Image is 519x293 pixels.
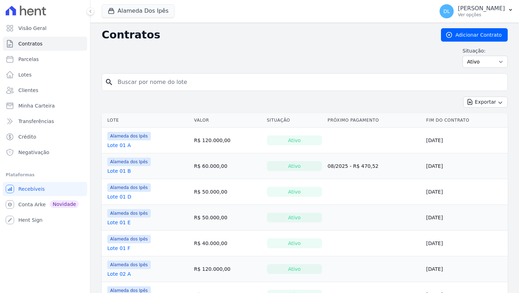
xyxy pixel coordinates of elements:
[3,83,87,97] a: Clientes
[107,261,151,269] span: Alameda dos Ipês
[267,238,322,248] div: Ativo
[18,56,39,63] span: Parcelas
[191,231,264,256] td: R$ 40.000,00
[325,113,423,128] th: Próximo Pagamento
[107,235,151,243] span: Alameda dos Ipês
[3,99,87,113] a: Minha Carteira
[3,37,87,51] a: Contratos
[3,213,87,227] a: Hent Sign
[463,97,508,108] button: Exportar
[3,145,87,159] a: Negativação
[18,87,38,94] span: Clientes
[267,213,322,222] div: Ativo
[441,28,508,42] a: Adicionar Contrato
[423,205,508,231] td: [DATE]
[107,132,151,140] span: Alameda dos Ipês
[107,209,151,218] span: Alameda dos Ipês
[267,264,322,274] div: Ativo
[105,78,113,86] i: search
[102,29,430,41] h2: Contratos
[107,219,131,226] a: Lote 01 E
[423,256,508,282] td: [DATE]
[423,113,508,128] th: Fim do Contrato
[191,179,264,205] td: R$ 50.000,00
[191,205,264,231] td: R$ 50.000,00
[3,68,87,82] a: Lotes
[3,182,87,196] a: Recebíveis
[6,171,84,179] div: Plataformas
[267,135,322,145] div: Ativo
[18,102,55,109] span: Minha Carteira
[3,52,87,66] a: Parcelas
[107,270,131,277] a: Lote 02 A
[267,161,322,171] div: Ativo
[107,158,151,166] span: Alameda dos Ipês
[191,113,264,128] th: Valor
[423,231,508,256] td: [DATE]
[18,185,45,193] span: Recebíveis
[3,130,87,144] a: Crédito
[107,183,151,192] span: Alameda dos Ipês
[107,193,131,200] a: Lote 01 D
[3,114,87,128] a: Transferências
[434,1,519,21] button: DL [PERSON_NAME] Ver opções
[458,5,505,12] p: [PERSON_NAME]
[50,200,79,208] span: Novidade
[18,25,47,32] span: Visão Geral
[18,216,43,224] span: Hent Sign
[18,201,46,208] span: Conta Arke
[107,167,131,175] a: Lote 01 B
[18,118,54,125] span: Transferências
[107,245,130,252] a: Lote 01 F
[3,197,87,212] a: Conta Arke Novidade
[458,12,505,18] p: Ver opções
[18,71,32,78] span: Lotes
[264,113,325,128] th: Situação
[423,153,508,179] td: [DATE]
[423,179,508,205] td: [DATE]
[328,163,378,169] a: 08/2025 - R$ 470,52
[7,269,24,286] iframe: Intercom live chat
[191,256,264,282] td: R$ 120.000,00
[102,4,174,18] button: Alameda Dos Ipês
[102,113,191,128] th: Lote
[267,187,322,197] div: Ativo
[3,21,87,35] a: Visão Geral
[463,47,508,54] label: Situação:
[423,128,508,153] td: [DATE]
[18,40,42,47] span: Contratos
[443,9,450,14] span: DL
[18,149,49,156] span: Negativação
[191,128,264,153] td: R$ 120.000,00
[113,75,505,89] input: Buscar por nome do lote
[191,153,264,179] td: R$ 60.000,00
[107,142,131,149] a: Lote 01 A
[18,133,36,140] span: Crédito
